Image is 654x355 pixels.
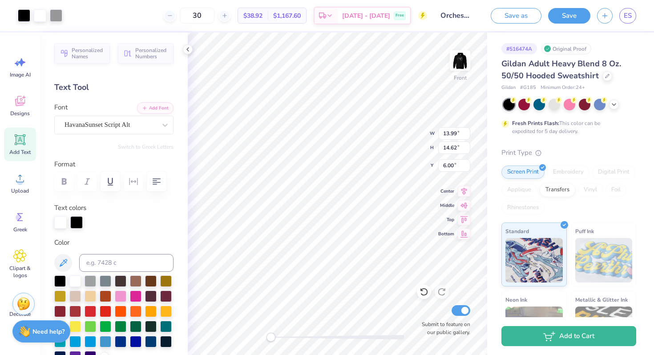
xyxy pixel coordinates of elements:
[547,165,589,179] div: Embroidery
[501,183,537,197] div: Applique
[243,11,262,20] span: $38.92
[10,71,31,78] span: Image AI
[541,43,591,54] div: Original Proof
[438,230,454,238] span: Bottom
[451,52,469,69] img: Front
[592,165,635,179] div: Digital Print
[505,226,529,236] span: Standard
[575,295,628,304] span: Metallic & Glitter Ink
[10,110,30,117] span: Designs
[9,311,31,318] span: Decorate
[54,238,174,248] label: Color
[9,149,31,156] span: Add Text
[54,81,174,93] div: Text Tool
[548,8,590,24] button: Save
[180,8,214,24] input: – –
[505,307,563,351] img: Neon Ink
[118,43,174,64] button: Personalized Numbers
[624,11,632,21] span: ES
[501,84,516,92] span: Gildan
[54,203,86,213] label: Text colors
[512,120,559,127] strong: Fresh Prints Flash:
[32,327,65,336] strong: Need help?
[578,183,603,197] div: Vinyl
[438,188,454,195] span: Center
[118,143,174,150] button: Switch to Greek Letters
[575,226,594,236] span: Puff Ink
[501,326,636,346] button: Add to Cart
[541,84,585,92] span: Minimum Order: 24 +
[417,320,470,336] label: Submit to feature on our public gallery.
[501,148,636,158] div: Print Type
[135,47,168,60] span: Personalized Numbers
[520,84,536,92] span: # G185
[54,159,174,169] label: Format
[72,47,105,60] span: Personalized Names
[512,119,622,135] div: This color can be expedited for 5 day delivery.
[54,102,68,113] label: Font
[434,7,477,24] input: Untitled Design
[396,12,404,19] span: Free
[501,165,545,179] div: Screen Print
[273,11,301,20] span: $1,167.60
[438,216,454,223] span: Top
[501,43,537,54] div: # 516474A
[501,201,545,214] div: Rhinestones
[575,307,633,351] img: Metallic & Glitter Ink
[137,102,174,114] button: Add Font
[619,8,636,24] a: ES
[438,202,454,209] span: Middle
[505,238,563,282] img: Standard
[505,295,527,304] span: Neon Ink
[79,254,174,272] input: e.g. 7428 c
[540,183,575,197] div: Transfers
[54,43,110,64] button: Personalized Names
[454,74,467,82] div: Front
[5,265,35,279] span: Clipart & logos
[491,8,541,24] button: Save as
[575,238,633,282] img: Puff Ink
[13,226,27,233] span: Greek
[501,58,621,81] span: Gildan Adult Heavy Blend 8 Oz. 50/50 Hooded Sweatshirt
[606,183,626,197] div: Foil
[342,11,390,20] span: [DATE] - [DATE]
[11,187,29,194] span: Upload
[266,333,275,342] div: Accessibility label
